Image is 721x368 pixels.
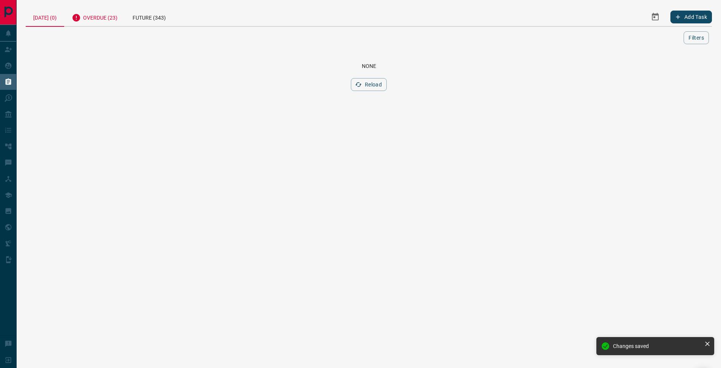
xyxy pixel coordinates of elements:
button: Filters [684,31,709,44]
button: Select Date Range [646,8,664,26]
button: Add Task [670,11,712,23]
div: Changes saved [613,343,701,349]
div: None [35,63,703,69]
button: Reload [351,78,387,91]
div: Overdue (23) [64,8,125,26]
div: [DATE] (0) [26,8,64,27]
div: Future (343) [125,8,173,26]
